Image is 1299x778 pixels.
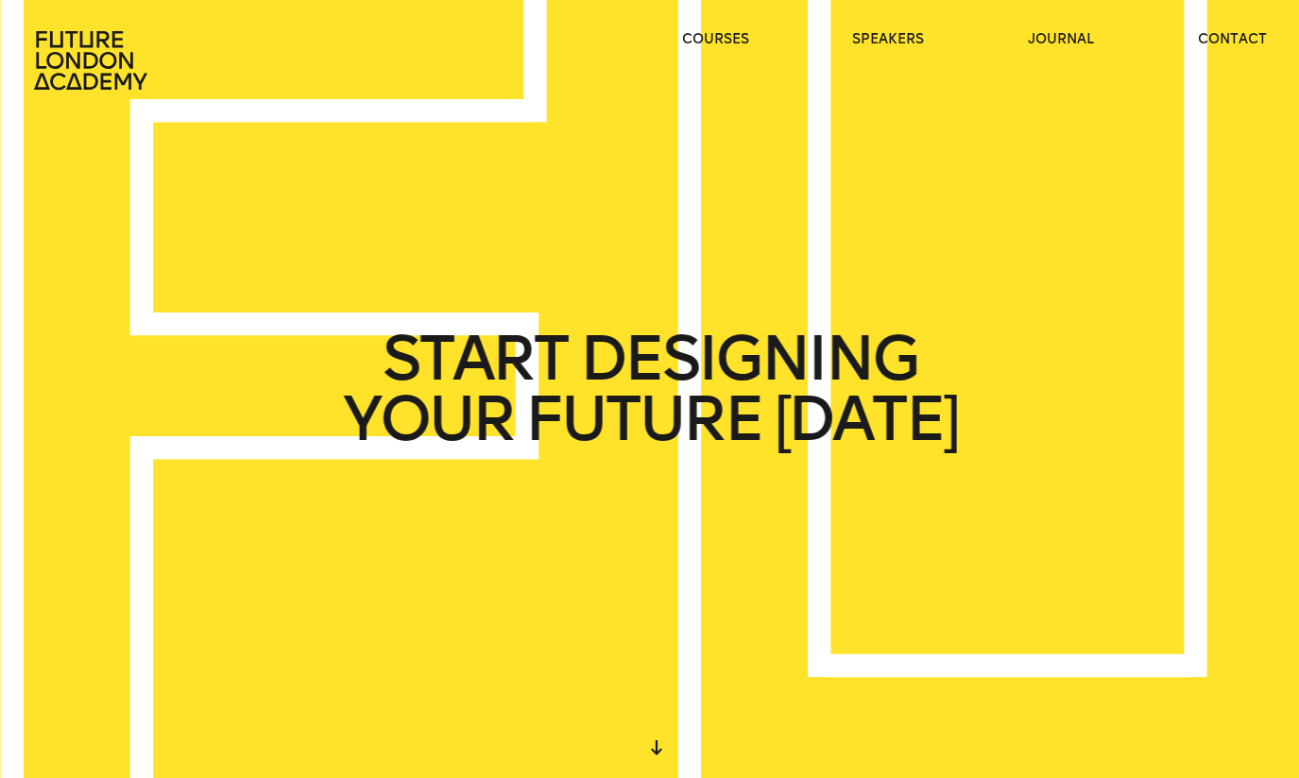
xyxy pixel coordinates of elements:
[525,389,761,449] span: FUTURE
[1028,30,1094,49] a: journal
[579,329,916,389] span: DESIGNING
[682,30,749,49] a: courses
[852,30,924,49] a: speakers
[1198,30,1267,49] a: contact
[382,329,567,389] span: START
[774,389,957,449] span: [DATE]
[342,389,512,449] span: YOUR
